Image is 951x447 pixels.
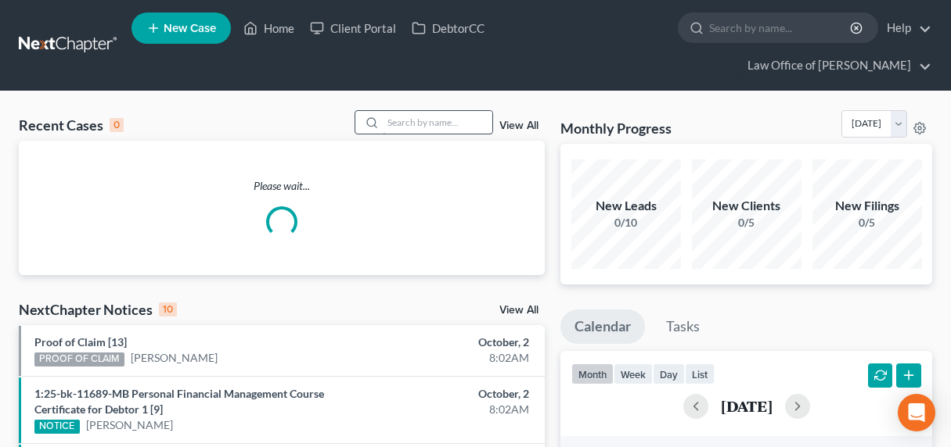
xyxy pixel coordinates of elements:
[571,215,681,231] div: 0/10
[499,305,539,316] a: View All
[19,116,124,134] div: Recent Cases
[692,215,802,231] div: 0/5
[34,420,80,434] div: NOTICE
[236,14,302,42] a: Home
[709,13,852,42] input: Search by name...
[34,352,124,367] div: PROOF OF CLAIM
[131,350,218,366] a: [PERSON_NAME]
[898,394,935,431] div: Open Intercom Messenger
[812,197,922,215] div: New Filings
[34,335,127,349] a: Proof of Claim [13]
[375,350,529,366] div: 8:02AM
[164,23,216,34] span: New Case
[571,197,681,215] div: New Leads
[375,334,529,350] div: October, 2
[34,387,324,416] a: 1:25-bk-11689-MB Personal Financial Management Course Certificate for Debtor 1 [9]
[19,300,177,319] div: NextChapter Notices
[375,402,529,417] div: 8:02AM
[19,178,545,194] p: Please wait...
[159,302,177,316] div: 10
[375,386,529,402] div: October, 2
[560,119,672,138] h3: Monthly Progress
[879,14,931,42] a: Help
[614,363,653,384] button: week
[653,363,685,384] button: day
[685,363,715,384] button: list
[560,309,645,344] a: Calendar
[499,120,539,131] a: View All
[110,118,124,132] div: 0
[652,309,714,344] a: Tasks
[302,14,404,42] a: Client Portal
[740,52,931,80] a: Law Office of [PERSON_NAME]
[721,398,773,414] h2: [DATE]
[571,363,614,384] button: month
[692,197,802,215] div: New Clients
[383,111,492,134] input: Search by name...
[404,14,492,42] a: DebtorCC
[86,417,173,433] a: [PERSON_NAME]
[812,215,922,231] div: 0/5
